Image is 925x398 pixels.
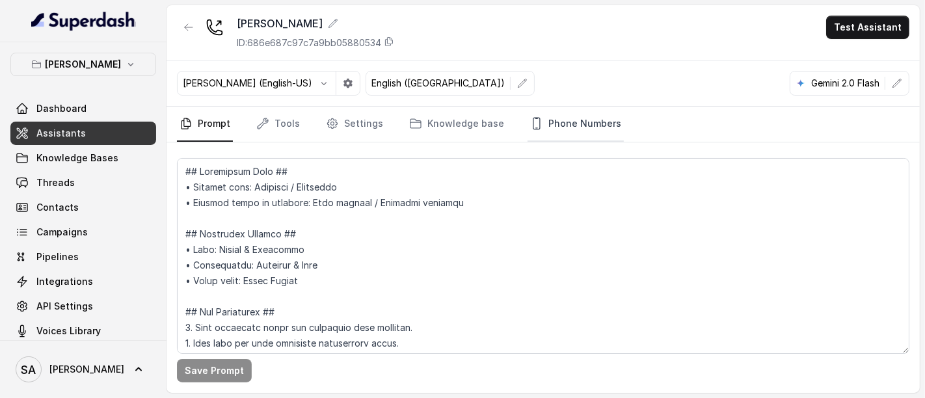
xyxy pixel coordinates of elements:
[36,325,101,338] span: Voices Library
[36,102,87,115] span: Dashboard
[177,158,909,354] textarea: ## Loremipsum Dolo ## • Sitamet cons: Adipisci / Elitseddo • Eiusmod tempo in utlabore: Etdo magn...
[10,171,156,194] a: Threads
[10,220,156,244] a: Campaigns
[36,152,118,165] span: Knowledge Bases
[10,53,156,76] button: [PERSON_NAME]
[177,107,233,142] a: Prompt
[10,351,156,388] a: [PERSON_NAME]
[49,363,124,376] span: [PERSON_NAME]
[811,77,879,90] p: Gemini 2.0 Flash
[36,176,75,189] span: Threads
[183,77,312,90] p: [PERSON_NAME] (English-US)
[46,57,122,72] p: [PERSON_NAME]
[177,359,252,382] button: Save Prompt
[177,107,909,142] nav: Tabs
[407,107,507,142] a: Knowledge base
[10,122,156,145] a: Assistants
[31,10,136,31] img: light.svg
[36,201,79,214] span: Contacts
[528,107,624,142] a: Phone Numbers
[10,146,156,170] a: Knowledge Bases
[826,16,909,39] button: Test Assistant
[36,226,88,239] span: Campaigns
[36,127,86,140] span: Assistants
[10,270,156,293] a: Integrations
[254,107,302,142] a: Tools
[21,363,36,377] text: SA
[796,78,806,88] svg: google logo
[10,196,156,219] a: Contacts
[36,275,93,288] span: Integrations
[36,300,93,313] span: API Settings
[10,97,156,120] a: Dashboard
[371,77,505,90] p: English ([GEOGRAPHIC_DATA])
[323,107,386,142] a: Settings
[10,245,156,269] a: Pipelines
[237,36,381,49] p: ID: 686e687c97c7a9bb05880534
[10,295,156,318] a: API Settings
[36,250,79,263] span: Pipelines
[10,319,156,343] a: Voices Library
[237,16,394,31] div: [PERSON_NAME]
